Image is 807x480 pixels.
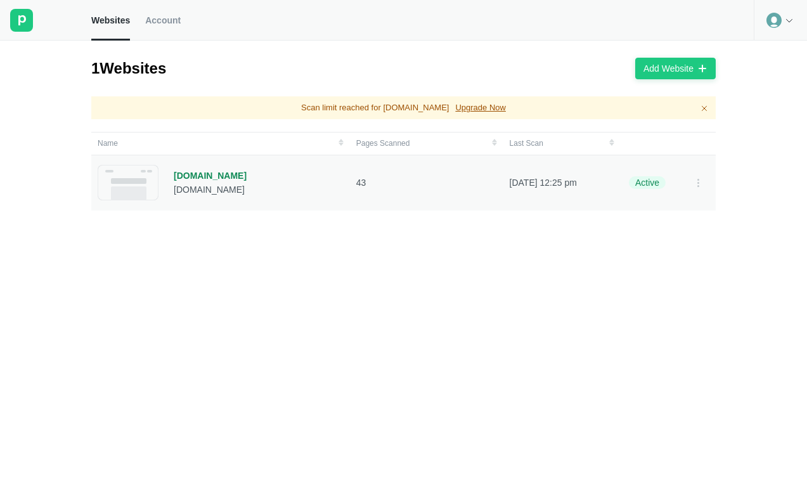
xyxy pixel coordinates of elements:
td: Last Scan [503,132,621,155]
p: 43 [356,177,497,188]
p: Scan limit reached for [DOMAIN_NAME] [301,102,449,114]
span: Account [145,15,181,26]
div: [DOMAIN_NAME] [174,184,247,195]
span: Websites [91,15,130,26]
button: Add Website [635,58,716,79]
p: [DATE] 12:25 pm [510,177,614,188]
div: [DOMAIN_NAME] [174,170,247,181]
td: Name [91,132,350,155]
div: Active [629,176,666,189]
div: 1 Websites [91,58,166,79]
div: Add Website [643,63,694,74]
td: Pages Scanned [350,132,503,155]
p: Upgrade Now [455,102,506,114]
